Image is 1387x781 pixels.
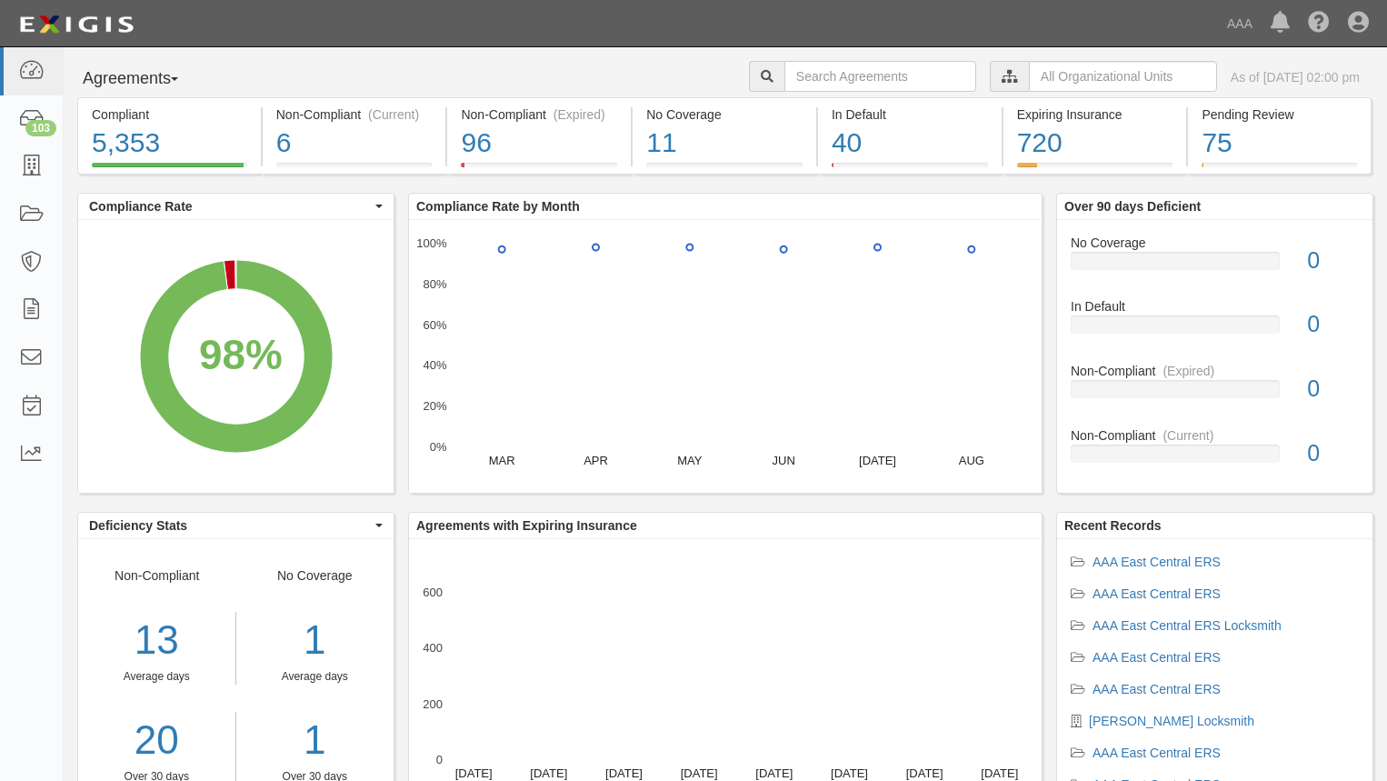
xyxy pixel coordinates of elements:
b: Over 90 days Deficient [1064,199,1201,214]
text: [DATE] [455,766,493,780]
div: Average days [250,669,381,685]
text: [DATE] [906,766,943,780]
div: Non-Compliant [1057,362,1372,380]
div: 720 [1017,124,1173,163]
div: 103 [25,120,56,136]
text: [DATE] [605,766,643,780]
a: AAA East Central ERS Locksmith [1093,618,1282,633]
div: (Current) [1162,426,1213,445]
a: AAA East Central ERS [1093,650,1221,665]
div: 6 [276,124,433,163]
div: 1 [250,612,381,669]
div: 0 [1293,373,1372,406]
a: 1 [250,712,381,769]
text: [DATE] [831,766,868,780]
div: (Expired) [1162,362,1214,380]
text: 80% [423,277,446,291]
div: 96 [461,124,617,163]
svg: A chart. [409,220,1042,493]
div: No Coverage [1057,234,1372,252]
div: Non-Compliant (Current) [276,105,433,124]
a: [PERSON_NAME] Locksmith [1089,714,1254,728]
text: 600 [423,586,443,599]
button: Compliance Rate [78,194,394,219]
button: Deficiency Stats [78,513,394,538]
div: (Expired) [554,105,605,124]
span: Deficiency Stats [89,516,371,535]
a: Compliant5,353 [77,163,261,177]
text: MAR [489,454,515,467]
i: Help Center - Complianz [1308,13,1330,35]
div: 40 [832,124,988,163]
div: 0 [1293,245,1372,277]
a: AAA East Central ERS [1093,746,1221,760]
span: Compliance Rate [89,197,371,215]
img: logo-5460c22ac91f19d4615b14bd174203de0afe785f0fc80cf4dbbc73dc1793850b.png [14,8,139,41]
svg: A chart. [78,220,394,493]
div: No Coverage [646,105,803,124]
text: [DATE] [530,766,567,780]
a: No Coverage0 [1071,234,1359,298]
div: In Default [1057,297,1372,315]
text: [DATE] [681,766,718,780]
div: In Default [832,105,988,124]
text: 60% [423,317,446,331]
text: JUN [773,454,795,467]
div: (Current) [368,105,419,124]
b: Compliance Rate by Month [416,199,580,214]
text: APR [584,454,608,467]
div: As of [DATE] 02:00 pm [1231,68,1360,86]
b: Agreements with Expiring Insurance [416,518,637,533]
a: Non-Compliant(Current)0 [1071,426,1359,477]
text: 100% [416,236,447,250]
a: In Default0 [1071,297,1359,362]
div: Average days [78,669,235,685]
a: Non-Compliant(Current)6 [263,163,446,177]
a: Pending Review75 [1188,163,1372,177]
input: All Organizational Units [1029,61,1217,92]
text: [DATE] [755,766,793,780]
a: 20 [78,712,235,769]
a: Expiring Insurance720 [1003,163,1187,177]
text: 0% [430,440,447,454]
text: 20% [423,399,446,413]
a: AAA East Central ERS [1093,682,1221,696]
div: Compliant [92,105,247,124]
div: 13 [78,612,235,669]
div: 0 [1293,308,1372,341]
text: 0 [436,753,443,766]
div: Expiring Insurance [1017,105,1173,124]
text: 400 [423,641,443,655]
div: 5,353 [92,124,247,163]
text: 200 [423,696,443,710]
a: AAA [1218,5,1262,42]
text: MAY [677,454,703,467]
div: Pending Review [1202,105,1357,124]
div: Non-Compliant [1057,426,1372,445]
text: 40% [423,358,446,372]
div: 75 [1202,124,1357,163]
button: Agreements [77,61,214,97]
a: AAA East Central ERS [1093,586,1221,601]
div: Non-Compliant (Expired) [461,105,617,124]
text: [DATE] [981,766,1018,780]
b: Recent Records [1064,518,1162,533]
a: AAA East Central ERS [1093,555,1221,569]
a: In Default40 [818,163,1002,177]
a: No Coverage11 [633,163,816,177]
div: 98% [199,325,283,385]
div: 11 [646,124,803,163]
text: AUG [959,454,984,467]
text: [DATE] [859,454,896,467]
input: Search Agreements [784,61,976,92]
a: Non-Compliant(Expired)0 [1071,362,1359,426]
a: Non-Compliant(Expired)96 [447,163,631,177]
div: 0 [1293,437,1372,470]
